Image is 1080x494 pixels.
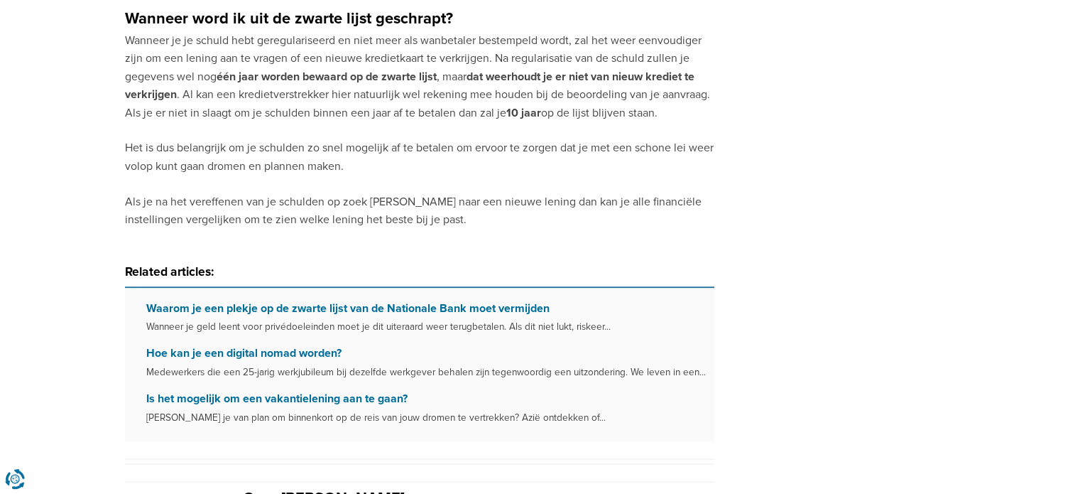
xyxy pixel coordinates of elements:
a: Waarom je een plekje op de zwarte lijst van de Nationale Bank moet vermijden [146,301,550,316]
small: [PERSON_NAME] je van plan om binnenkort op de reis van jouw dromen te vertrekken? Azië ontdekken ... [146,412,606,424]
p: Wanneer je je schuld hebt geregulariseerd en niet meer als wanbetaler bestempeld wordt, zal het w... [125,32,714,123]
a: Hoe kan je een digital nomad worden? [146,346,342,360]
strong: één jaar worden bewaard op de zwarte lijst [217,70,437,84]
small: Wanneer je geld leent voor privédoeleinden moet je dit uiteraard weer terugbetalen. Als dit niet ... [146,321,611,333]
strong: Wanneer word ik uit de zwarte lijst geschrapt? [125,9,453,28]
h3: Related articles: [125,261,714,289]
p: Als je na het vereffenen van je schulden op zoek [PERSON_NAME] naar een nieuwe lening dan kan je ... [125,193,714,230]
small: Medewerkers die een 25-jarig werkjubileum bij dezelfde werkgever behalen zijn tegenwoordig een ui... [146,366,706,378]
strong: 10 jaar [506,106,541,120]
p: Het is dus belangrijk om je schulden zo snel mogelijk af te betalen om ervoor te zorgen dat je me... [125,139,714,176]
a: Is het mogelijk om een vakantielening aan te gaan? [146,392,408,406]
